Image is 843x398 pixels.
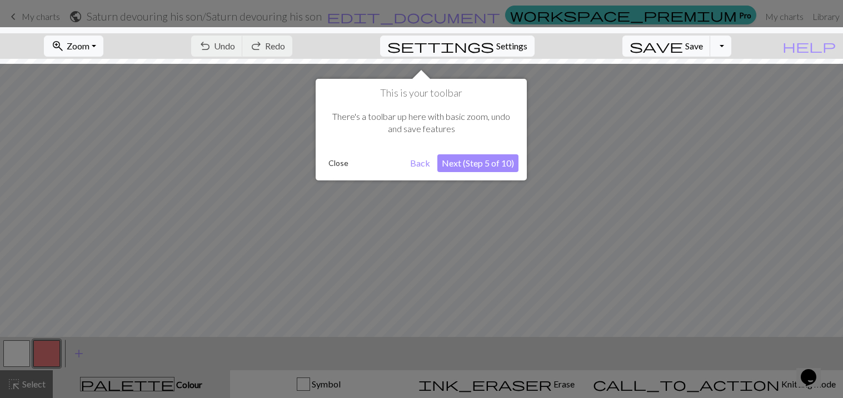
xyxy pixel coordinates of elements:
[324,155,353,172] button: Close
[324,87,518,99] h1: This is your toolbar
[437,154,518,172] button: Next (Step 5 of 10)
[324,99,518,147] div: There's a toolbar up here with basic zoom, undo and save features
[316,79,527,180] div: This is your toolbar
[406,154,435,172] button: Back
